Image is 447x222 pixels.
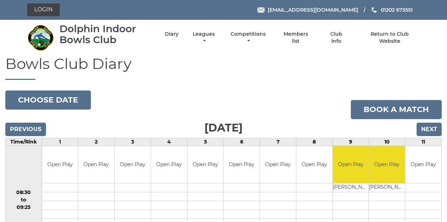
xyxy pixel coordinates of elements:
a: Diary [165,31,179,37]
a: Members list [280,31,312,45]
td: Open Play [223,146,260,183]
td: 7 [260,138,296,146]
td: 8 [296,138,332,146]
input: Next [417,123,442,136]
a: Leagues [191,31,216,45]
td: 6 [223,138,260,146]
img: Phone us [372,7,377,13]
img: Dolphin Indoor Bowls Club [27,24,54,51]
td: 5 [187,138,223,146]
td: Time/Rink [6,138,42,146]
div: Dolphin Indoor Bowls Club [59,23,152,45]
td: Open Play [405,146,441,183]
a: Club Info [325,31,348,45]
td: 9 [332,138,369,146]
a: Book a match [351,100,442,119]
td: [PERSON_NAME] [369,183,405,192]
a: Competitions [229,31,267,45]
td: Open Play [151,146,187,183]
td: 4 [151,138,187,146]
a: Phone us 01202 675551 [371,6,413,14]
td: Open Play [260,146,296,183]
a: Email [EMAIL_ADDRESS][DOMAIN_NAME] [257,6,358,14]
td: [PERSON_NAME] [333,183,369,192]
td: Open Play [296,146,332,183]
button: Choose date [5,90,91,110]
td: 1 [42,138,78,146]
td: Open Play [42,146,78,183]
td: Open Play [115,146,151,183]
h1: Bowls Club Diary [5,55,442,80]
td: 2 [78,138,115,146]
span: 01202 675551 [381,7,413,13]
a: Return to Club Website [360,31,420,45]
td: 3 [115,138,151,146]
input: Previous [5,123,46,136]
img: Email [257,7,265,13]
td: Open Play [333,146,369,183]
td: Open Play [187,146,223,183]
td: 11 [405,138,442,146]
td: 10 [369,138,405,146]
td: Open Play [78,146,114,183]
a: Login [27,4,60,16]
td: Open Play [369,146,405,183]
span: [EMAIL_ADDRESS][DOMAIN_NAME] [268,7,358,13]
